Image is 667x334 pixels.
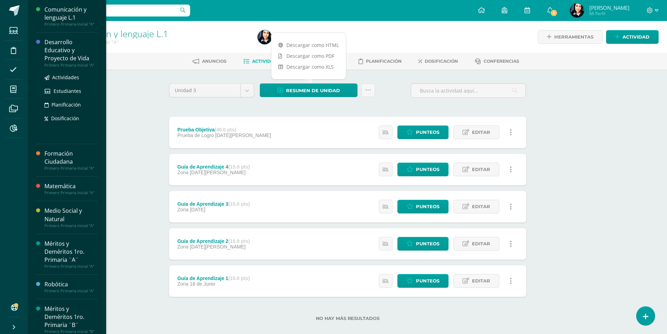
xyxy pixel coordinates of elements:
[472,200,490,213] span: Editar
[215,127,236,132] strong: (40.0 pts)
[44,38,98,62] div: Desarrollo Educativo y Proyecto de Vida
[44,182,98,195] a: MatemáticaPrimero Primaria Inicial "A"
[55,28,168,40] a: Comunicación y lenguaje L.1
[190,170,245,175] span: [DATE][PERSON_NAME]
[177,244,188,250] span: Zona
[44,305,98,334] a: Méritos y Deméritos 1ro. Primaria ¨B¨Primero Primaria Inicial "B"
[193,56,227,67] a: Anuncios
[271,40,346,50] a: Descargar como HTML
[416,126,439,139] span: Punteos
[44,150,98,166] div: Formación Ciudadana
[418,56,458,67] a: Dosificación
[177,132,214,138] span: Prueba de Logro
[33,5,190,16] input: Busca un usuario...
[416,200,439,213] span: Punteos
[177,238,250,244] div: Guía de Aprendizaje 2
[175,84,235,97] span: Unidad 3
[44,6,98,22] div: Comunicación y lenguaje L.1
[366,59,402,64] span: Planificación
[425,59,458,64] span: Dosificación
[44,240,98,269] a: Méritos y Deméritos 1ro. Primaria ¨A¨Primero Primaria Inicial "A"
[169,84,254,97] a: Unidad 3
[472,274,490,287] span: Editar
[52,74,79,81] span: Actividades
[177,281,188,287] span: Zona
[44,264,98,269] div: Primero Primaria Inicial "A"
[44,182,98,190] div: Matemática
[44,22,98,27] div: Primero Primaria Inicial "A"
[44,150,98,171] a: Formación CiudadanaPrimero Primaria Inicial "A"
[397,163,449,176] a: Punteos
[177,170,188,175] span: Zona
[228,201,250,207] strong: (15.0 pts)
[271,61,346,72] a: Descargar como XLS
[177,127,271,132] div: Prueba Objetiva
[44,166,98,171] div: Primero Primaria Inicial "A"
[472,237,490,250] span: Editar
[44,240,98,264] div: Méritos y Deméritos 1ro. Primaria ¨A¨
[51,101,81,108] span: Planificación
[260,83,357,97] a: Resumen de unidad
[44,101,98,109] a: Planificación
[177,275,250,281] div: Guía de Aprendizaje 1
[44,190,98,195] div: Primero Primaria Inicial "A"
[169,316,526,321] label: No hay más resultados
[411,84,526,97] input: Busca la actividad aquí...
[54,88,81,94] span: Estudiantes
[215,132,271,138] span: [DATE][PERSON_NAME]
[472,126,490,139] span: Editar
[397,274,449,288] a: Punteos
[44,6,98,27] a: Comunicación y lenguaje L.1Primero Primaria Inicial "A"
[44,329,98,334] div: Primero Primaria Inicial "B"
[271,50,346,61] a: Descargar como PDF
[44,280,98,293] a: RobóticaPrimero Primaria Inicial "A"
[190,281,215,287] span: 16 de Junio
[44,63,98,68] div: Primero Primaria Inicial "A"
[44,87,98,95] a: Estudiantes
[623,30,649,43] span: Actividad
[416,237,439,250] span: Punteos
[484,59,519,64] span: Conferencias
[177,164,250,170] div: Guía de Aprendizaje 4
[228,238,250,244] strong: (15.0 pts)
[359,56,402,67] a: Planificación
[554,30,593,43] span: Herramientas
[44,38,98,67] a: Desarrollo Educativo y Proyecto de VidaPrimero Primaria Inicial "A"
[228,164,250,170] strong: (15.0 pts)
[538,30,603,44] a: Herramientas
[258,30,272,44] img: 40a78f1f58f45e25bd73882cb4db0d92.png
[44,207,98,223] div: Medio Social y Natural
[44,288,98,293] div: Primero Primaria Inicial "A"
[252,59,283,64] span: Actividades
[472,163,490,176] span: Editar
[286,84,340,97] span: Resumen de unidad
[228,275,250,281] strong: (15.0 pts)
[44,114,98,122] a: Dosificación
[606,30,659,44] a: Actividad
[55,29,249,39] h1: Comunicación y lenguaje L.1
[44,280,98,288] div: Robótica
[44,305,98,329] div: Méritos y Deméritos 1ro. Primaria ¨B¨
[589,11,630,16] span: Mi Perfil
[416,163,439,176] span: Punteos
[202,59,227,64] span: Anuncios
[177,201,250,207] div: Guía de Aprendizaje 3
[550,9,558,17] span: 1
[55,39,249,45] div: Primero Primaria Inicial 'A'
[397,237,449,251] a: Punteos
[44,207,98,228] a: Medio Social y NaturalPrimero Primaria Inicial "A"
[51,115,79,122] span: Dosificación
[589,4,630,11] span: [PERSON_NAME]
[397,125,449,139] a: Punteos
[570,4,584,18] img: 40a78f1f58f45e25bd73882cb4db0d92.png
[190,207,205,212] span: [DATE]
[243,56,283,67] a: Actividades
[416,274,439,287] span: Punteos
[44,73,98,81] a: Actividades
[475,56,519,67] a: Conferencias
[44,223,98,228] div: Primero Primaria Inicial "A"
[177,207,188,212] span: Zona
[190,244,245,250] span: [DATE][PERSON_NAME]
[397,200,449,213] a: Punteos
